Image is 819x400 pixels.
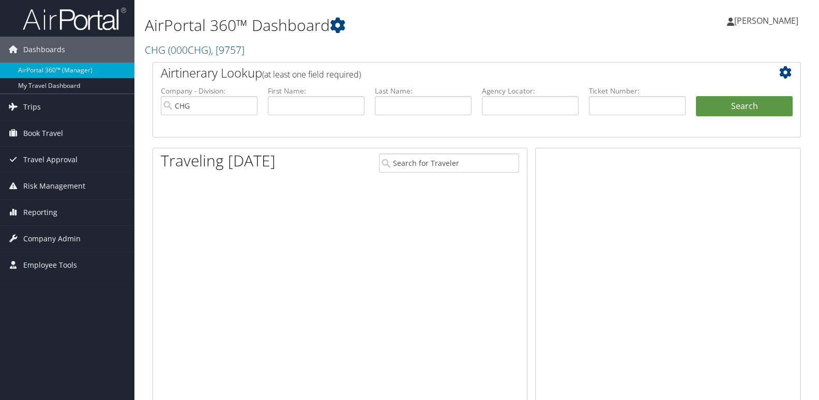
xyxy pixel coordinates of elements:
h1: Traveling [DATE] [161,150,276,172]
label: Agency Locator: [482,86,579,96]
span: Company Admin [23,226,81,252]
span: , [ 9757 ] [211,43,245,57]
span: [PERSON_NAME] [734,15,798,26]
label: First Name: [268,86,365,96]
span: Book Travel [23,120,63,146]
input: Search for Traveler [379,153,519,173]
img: airportal-logo.png [23,7,126,31]
label: Ticket Number: [589,86,686,96]
label: Company - Division: [161,86,257,96]
span: Risk Management [23,173,85,199]
span: Employee Tools [23,252,77,278]
a: CHG [145,43,245,57]
label: Last Name: [375,86,472,96]
span: Dashboards [23,37,65,63]
button: Search [696,96,793,117]
span: ( 000CHG ) [168,43,211,57]
h1: AirPortal 360™ Dashboard [145,14,587,36]
span: (at least one field required) [262,69,361,80]
h2: Airtinerary Lookup [161,64,739,82]
span: Trips [23,94,41,120]
span: Reporting [23,199,57,225]
span: Travel Approval [23,147,78,173]
a: [PERSON_NAME] [727,5,809,36]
